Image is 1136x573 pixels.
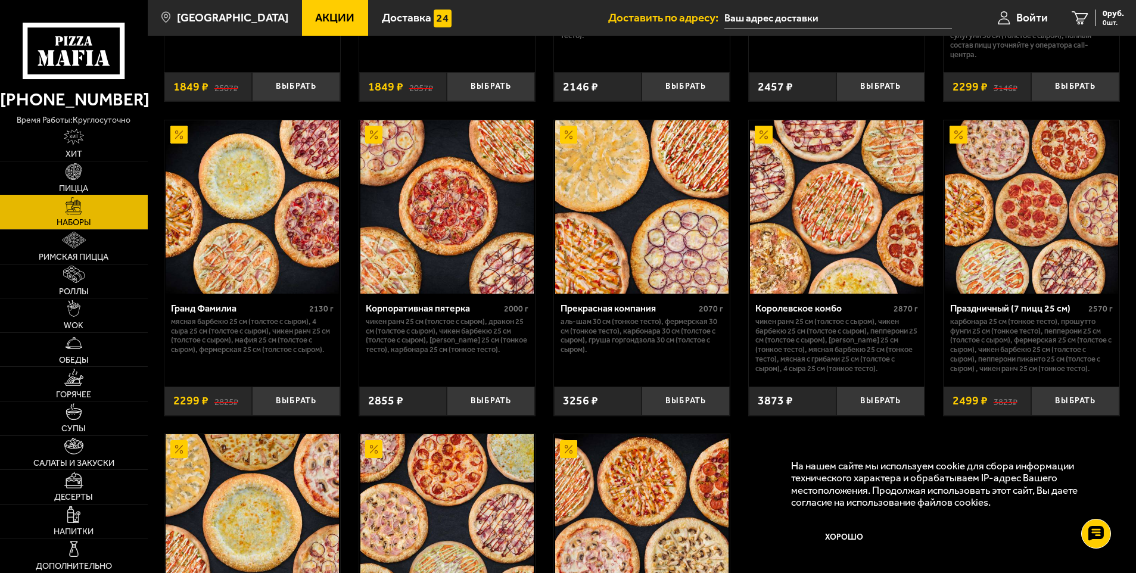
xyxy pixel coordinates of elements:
img: Праздничный (7 пицц 25 см) [945,120,1118,294]
span: Салаты и закуски [33,459,114,468]
span: Хит [66,150,82,158]
span: 2130 г [309,304,334,314]
button: Выбрать [836,72,925,101]
span: Горячее [56,391,91,399]
span: 1849 ₽ [173,81,208,93]
s: 3823 ₽ [994,395,1017,407]
span: 2499 ₽ [953,395,988,407]
div: Корпоративная пятерка [366,303,501,314]
img: Гранд Фамилиа [166,120,339,294]
button: Выбрать [1031,72,1119,101]
input: Ваш адрес доставки [724,7,951,29]
p: Аль-Шам 30 см (тонкое тесто), Фермерская 30 см (тонкое тесто), Карбонара 30 см (толстое с сыром),... [561,317,723,355]
span: Обеды [59,356,89,365]
button: Выбрать [642,72,730,101]
span: 0 руб. [1103,10,1124,18]
button: Выбрать [447,72,535,101]
img: Акционный [560,126,578,144]
button: Выбрать [1031,387,1119,416]
span: Доставка [382,12,431,23]
img: Акционный [365,126,383,144]
div: Гранд Фамилиа [171,303,306,314]
s: 2825 ₽ [214,395,238,407]
img: Корпоративная пятерка [360,120,534,294]
s: 2057 ₽ [409,81,433,93]
p: Чикен Ранч 25 см (толстое с сыром), Дракон 25 см (толстое с сыром), Чикен Барбекю 25 см (толстое ... [366,317,528,355]
a: АкционныйПраздничный (7 пицц 25 см) [944,120,1119,294]
span: Пицца [59,185,88,193]
span: 2299 ₽ [173,395,208,407]
img: Прекрасная компания [555,120,729,294]
div: Королевское комбо [755,303,891,314]
span: 2070 г [699,304,723,314]
span: Войти [1016,12,1048,23]
span: 3873 ₽ [758,395,793,407]
div: Прекрасная компания [561,303,696,314]
img: Акционный [560,440,578,458]
s: 2507 ₽ [214,81,238,93]
span: Дополнительно [36,562,112,571]
span: 2146 ₽ [563,81,598,93]
a: АкционныйКоролевское комбо [749,120,925,294]
span: 2000 г [504,304,528,314]
img: Акционный [950,126,967,144]
img: Акционный [170,440,188,458]
p: Карбонара 25 см (тонкое тесто), Прошутто Фунги 25 см (тонкое тесто), Пепперони 25 см (толстое с с... [950,317,1113,373]
span: Роллы [59,288,89,296]
button: Выбрать [252,387,340,416]
button: Выбрать [642,387,730,416]
img: 15daf4d41897b9f0e9f617042186c801.svg [434,10,452,27]
span: Супы [61,425,86,433]
span: 2299 ₽ [953,81,988,93]
img: Королевское комбо [750,120,923,294]
img: Акционный [170,126,188,144]
span: [GEOGRAPHIC_DATA] [177,12,288,23]
button: Выбрать [252,72,340,101]
span: 2457 ₽ [758,81,793,93]
p: Мясная Барбекю 25 см (толстое с сыром), 4 сыра 25 см (толстое с сыром), Чикен Ранч 25 см (толстое... [171,317,334,355]
span: Римская пицца [39,253,108,261]
a: АкционныйГранд Фамилиа [164,120,340,294]
p: На нашем сайте мы используем cookie для сбора информации технического характера и обрабатываем IP... [791,460,1101,509]
a: АкционныйКорпоративная пятерка [359,120,535,294]
span: Десерты [54,493,93,502]
span: Напитки [54,528,94,536]
button: Выбрать [447,387,535,416]
span: 0 шт. [1103,19,1124,26]
img: Акционный [365,440,383,458]
span: Доставить по адресу: [608,12,724,23]
span: Акции [315,12,354,23]
div: Праздничный (7 пицц 25 см) [950,303,1085,314]
p: Чикен Ранч 25 см (толстое с сыром), Чикен Барбекю 25 см (толстое с сыром), Пепперони 25 см (толст... [755,317,918,373]
span: 3256 ₽ [563,395,598,407]
s: 3146 ₽ [994,81,1017,93]
a: АкционныйПрекрасная компания [554,120,730,294]
span: 2570 г [1088,304,1113,314]
span: Наборы [57,219,91,227]
button: Хорошо [791,520,898,556]
img: Акционный [755,126,773,144]
span: 1849 ₽ [368,81,403,93]
span: 2855 ₽ [368,395,403,407]
span: WOK [64,322,83,330]
button: Выбрать [836,387,925,416]
span: 2870 г [894,304,918,314]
